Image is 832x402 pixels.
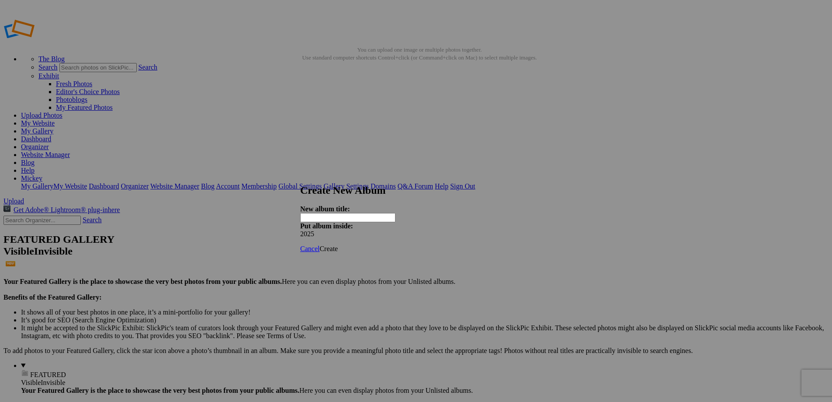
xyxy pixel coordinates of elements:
span: Create [319,245,338,252]
strong: New album title: [300,205,350,213]
strong: Put album inside: [300,222,353,230]
span: 2025 [300,230,314,238]
a: Cancel [300,245,319,252]
h2: Create New Album [300,185,532,196]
